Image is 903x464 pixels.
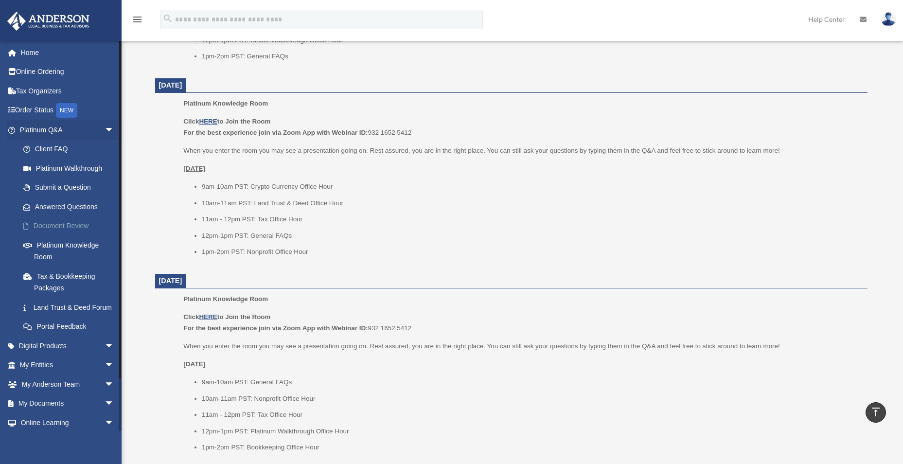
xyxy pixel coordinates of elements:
li: 12pm-1pm PST: General FAQs [202,230,861,242]
span: arrow_drop_down [105,120,124,140]
img: User Pic [881,12,896,26]
li: 11am - 12pm PST: Tax Office Hour [202,409,861,421]
li: 10am-11am PST: Land Trust & Deed Office Hour [202,197,861,209]
a: Portal Feedback [14,317,129,337]
li: 9am-10am PST: General FAQs [202,376,861,388]
a: Land Trust & Deed Forum [14,298,129,317]
a: vertical_align_top [866,402,886,423]
a: HERE [199,118,217,125]
a: Answered Questions [14,197,129,216]
li: 1pm-2pm PST: Nonprofit Office Hour [202,246,861,258]
li: 1pm-2pm PST: General FAQs [202,51,861,62]
a: Online Learningarrow_drop_down [7,413,129,432]
i: search [162,13,173,24]
p: 932 1652 5412 [183,116,860,139]
a: menu [131,17,143,25]
a: Order StatusNEW [7,101,129,121]
li: 11am - 12pm PST: Tax Office Hour [202,214,861,225]
span: arrow_drop_down [105,375,124,394]
a: Platinum Q&Aarrow_drop_down [7,120,129,140]
a: HERE [199,313,217,321]
a: Online Ordering [7,62,129,82]
a: Digital Productsarrow_drop_down [7,336,129,356]
a: My Entitiesarrow_drop_down [7,356,129,375]
b: For the best experience join via Zoom App with Webinar ID: [183,129,368,136]
a: Home [7,43,129,62]
a: Tax & Bookkeeping Packages [14,267,129,298]
i: vertical_align_top [870,406,882,418]
span: arrow_drop_down [105,356,124,375]
span: arrow_drop_down [105,394,124,414]
span: [DATE] [159,81,182,89]
li: 9am-10am PST: Crypto Currency Office Hour [202,181,861,193]
img: Anderson Advisors Platinum Portal [4,12,92,31]
a: Platinum Knowledge Room [14,235,124,267]
li: 12pm-1pm PST: Platinum Walkthrough Office Hour [202,426,861,437]
p: When you enter the room you may see a presentation going on. Rest assured, you are in the right p... [183,340,860,352]
p: 932 1652 5412 [183,311,860,334]
a: Submit a Question [14,178,129,197]
u: [DATE] [183,360,205,368]
b: Click to Join the Room [183,118,270,125]
span: [DATE] [159,277,182,285]
p: When you enter the room you may see a presentation going on. Rest assured, you are in the right p... [183,145,860,157]
span: arrow_drop_down [105,413,124,433]
a: My Documentsarrow_drop_down [7,394,129,413]
b: For the best experience join via Zoom App with Webinar ID: [183,324,368,332]
span: arrow_drop_down [105,336,124,356]
a: Tax Organizers [7,81,129,101]
a: My Anderson Teamarrow_drop_down [7,375,129,394]
a: Document Review [14,216,129,236]
i: menu [131,14,143,25]
li: 1pm-2pm PST: Bookkeeping Office Hour [202,442,861,453]
span: Platinum Knowledge Room [183,295,268,303]
div: NEW [56,103,77,118]
a: Client FAQ [14,140,129,159]
span: Platinum Knowledge Room [183,100,268,107]
b: Click to Join the Room [183,313,270,321]
u: [DATE] [183,165,205,172]
li: 10am-11am PST: Nonprofit Office Hour [202,393,861,405]
a: Platinum Walkthrough [14,159,129,178]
